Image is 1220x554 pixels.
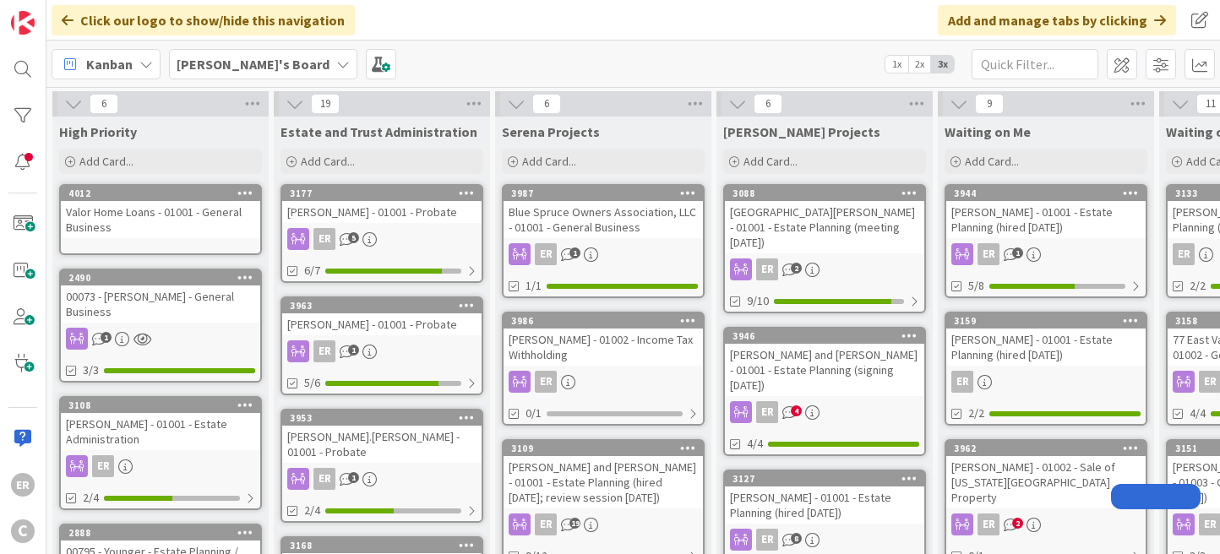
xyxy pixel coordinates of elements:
[743,154,798,169] span: Add Card...
[68,399,260,411] div: 3108
[725,201,924,253] div: [GEOGRAPHIC_DATA][PERSON_NAME] - 01001 - Estate Planning (meeting [DATE])
[301,154,355,169] span: Add Card...
[502,123,600,140] span: Serena Projects
[282,228,482,250] div: ER
[61,270,260,285] div: 2490
[502,184,705,298] a: 3987Blue Spruce Owners Association, LLC - 01001 - General BusinessER1/1
[83,489,99,507] span: 2/4
[504,243,703,265] div: ER
[725,471,924,486] div: 3127
[725,401,924,423] div: ER
[504,456,703,508] div: [PERSON_NAME] and [PERSON_NAME] - 01001 - Estate Planning (hired [DATE]; review session [DATE])
[282,313,482,335] div: [PERSON_NAME] - 01001 - Probate
[504,313,703,329] div: 3986
[1012,247,1023,258] span: 1
[725,529,924,551] div: ER
[348,232,359,243] span: 5
[348,472,359,483] span: 1
[946,329,1146,366] div: [PERSON_NAME] - 01001 - Estate Planning (hired [DATE])
[68,527,260,539] div: 2888
[311,94,340,114] span: 19
[723,184,926,313] a: 3088[GEOGRAPHIC_DATA][PERSON_NAME] - 01001 - Estate Planning (meeting [DATE])ER9/10
[946,243,1146,265] div: ER
[756,258,778,280] div: ER
[569,518,580,529] span: 19
[946,186,1146,238] div: 3944[PERSON_NAME] - 01001 - Estate Planning (hired [DATE])
[61,186,260,238] div: 4012Valor Home Loans - 01001 - General Business
[282,538,482,553] div: 3168
[61,455,260,477] div: ER
[747,435,763,453] span: 4/4
[68,187,260,199] div: 4012
[61,270,260,323] div: 249000073 - [PERSON_NAME] - General Business
[11,519,35,543] div: C
[946,201,1146,238] div: [PERSON_NAME] - 01001 - Estate Planning (hired [DATE])
[535,513,557,535] div: ER
[725,486,924,524] div: [PERSON_NAME] - 01001 - Estate Planning (hired [DATE])
[1173,243,1195,265] div: ER
[502,312,705,426] a: 3986[PERSON_NAME] - 01002 - Income Tax WithholdingER0/1
[725,186,924,253] div: 3088[GEOGRAPHIC_DATA][PERSON_NAME] - 01001 - Estate Planning (meeting [DATE])
[978,513,999,535] div: ER
[532,94,561,114] span: 6
[61,285,260,323] div: 00073 - [PERSON_NAME] - General Business
[725,344,924,396] div: [PERSON_NAME] and [PERSON_NAME] - 01001 - Estate Planning (signing [DATE])
[945,184,1147,298] a: 3944[PERSON_NAME] - 01001 - Estate Planning (hired [DATE])ER5/8
[59,269,262,383] a: 249000073 - [PERSON_NAME] - General Business3/3
[290,300,482,312] div: 3963
[290,412,482,424] div: 3953
[282,410,482,463] div: 3953[PERSON_NAME].[PERSON_NAME] - 01001 - Probate
[725,258,924,280] div: ER
[282,298,482,313] div: 3963
[11,11,35,35] img: Visit kanbanzone.com
[282,186,482,223] div: 3177[PERSON_NAME] - 01001 - Probate
[511,443,703,454] div: 3109
[946,186,1146,201] div: 3944
[177,56,330,73] b: [PERSON_NAME]'s Board
[725,186,924,201] div: 3088
[511,187,703,199] div: 3987
[83,361,99,379] span: 3/3
[522,154,576,169] span: Add Card...
[504,313,703,366] div: 3986[PERSON_NAME] - 01002 - Income Tax Withholding
[504,186,703,238] div: 3987Blue Spruce Owners Association, LLC - 01001 - General Business
[52,5,355,35] div: Click our logo to show/hide this navigation
[968,405,984,422] span: 2/2
[791,405,802,416] span: 4
[304,262,320,280] span: 6/7
[61,186,260,201] div: 4012
[282,186,482,201] div: 3177
[504,186,703,201] div: 3987
[282,298,482,335] div: 3963[PERSON_NAME] - 01001 - Probate
[756,529,778,551] div: ER
[733,473,924,485] div: 3127
[313,228,335,250] div: ER
[101,332,112,343] span: 1
[526,405,542,422] span: 0/1
[526,277,542,295] span: 1/1
[59,184,262,255] a: 4012Valor Home Loans - 01001 - General Business
[756,401,778,423] div: ER
[1190,277,1206,295] span: 2/2
[79,154,133,169] span: Add Card...
[733,187,924,199] div: 3088
[504,329,703,366] div: [PERSON_NAME] - 01002 - Income Tax Withholding
[290,540,482,551] div: 3168
[733,330,924,342] div: 3946
[725,471,924,524] div: 3127[PERSON_NAME] - 01001 - Estate Planning (hired [DATE])
[304,374,320,392] span: 5/6
[282,468,482,490] div: ER
[280,184,483,283] a: 3177[PERSON_NAME] - 01001 - ProbateER6/7
[348,345,359,356] span: 1
[304,502,320,519] span: 2/4
[282,426,482,463] div: [PERSON_NAME].[PERSON_NAME] - 01001 - Probate
[535,371,557,393] div: ER
[908,56,931,73] span: 2x
[535,243,557,265] div: ER
[61,398,260,450] div: 3108[PERSON_NAME] - 01001 - Estate Administration
[1012,518,1023,529] span: 2
[511,315,703,327] div: 3986
[931,56,954,73] span: 3x
[965,154,1019,169] span: Add Card...
[946,313,1146,329] div: 3159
